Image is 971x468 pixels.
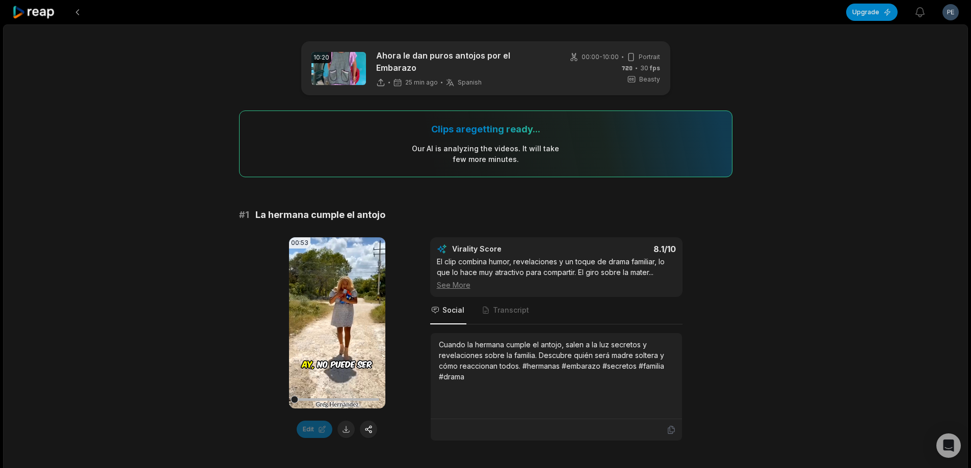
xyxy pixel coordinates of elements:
span: # 1 [239,208,249,222]
video: Your browser does not support mp4 format. [289,237,385,408]
div: See More [437,280,676,290]
span: Social [442,305,464,315]
div: Open Intercom Messenger [936,433,961,458]
div: 8.1 /10 [566,244,676,254]
span: Spanish [458,78,482,87]
span: fps [650,64,660,72]
button: Edit [297,421,332,438]
span: 00:00 - 10:00 [582,52,619,62]
div: El clip combina humor, revelaciones y un toque de drama familiar, lo que lo hace muy atractivo pa... [437,256,676,290]
div: Our AI is analyzing the video s . It will take few more minutes. [411,143,560,164]
div: Clips are getting ready... [431,123,540,135]
span: Portrait [639,52,660,62]
span: La hermana cumple el antojo [255,208,385,222]
nav: Tabs [430,297,683,324]
span: Beasty [639,75,660,84]
span: 25 min ago [405,78,438,87]
div: Cuando la hermana cumple el antojo, salen a la luz secretos y revelaciones sobre la familia. Desc... [439,339,674,382]
p: Ahora le dan puros antojos por el Embarazo [376,49,552,74]
div: 10:20 [311,52,331,63]
div: Virality Score [452,244,562,254]
button: Upgrade [846,4,898,21]
span: 30 [640,64,660,73]
span: Transcript [493,305,529,315]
